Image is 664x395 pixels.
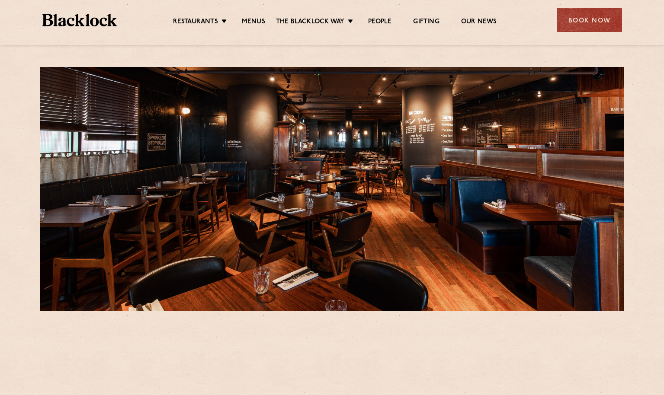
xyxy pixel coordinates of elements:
[413,18,439,27] a: Gifting
[42,14,117,26] img: BL_Textured_Logo-footer-cropped.svg
[368,18,391,27] a: People
[242,18,265,27] a: Menus
[461,18,497,27] a: Our News
[173,18,218,27] a: Restaurants
[557,8,622,32] div: Book Now
[276,18,344,27] a: The Blacklock Way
